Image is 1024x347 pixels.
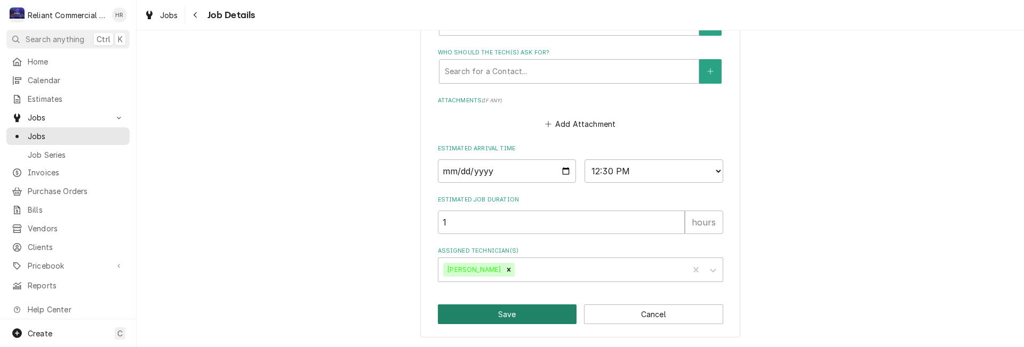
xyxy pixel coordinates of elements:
[28,304,123,315] span: Help Center
[443,263,503,277] div: [PERSON_NAME]
[112,7,127,22] div: HR
[6,71,130,89] a: Calendar
[707,68,714,75] svg: Create New Contact
[438,304,577,324] button: Save
[6,127,130,145] a: Jobs
[10,7,25,22] div: Reliant Commercial Appliance Repair LLC's Avatar
[28,280,124,291] span: Reports
[6,301,130,318] a: Go to Help Center
[28,149,124,160] span: Job Series
[438,96,723,105] label: Attachments
[438,304,723,324] div: Button Group
[699,59,722,84] button: Create New Contact
[543,117,618,132] button: Add Attachment
[6,30,130,49] button: Search anythingCtrlK
[438,247,723,255] label: Assigned Technician(s)
[6,109,130,126] a: Go to Jobs
[97,34,110,45] span: Ctrl
[6,201,130,219] a: Bills
[438,159,577,183] input: Date
[28,185,124,197] span: Purchase Orders
[28,167,124,178] span: Invoices
[685,211,723,234] div: hours
[438,49,723,57] label: Who should the tech(s) ask for?
[28,329,52,338] span: Create
[438,49,723,83] div: Who should the tech(s) ask for?
[112,7,127,22] div: Heath Reed's Avatar
[117,328,123,339] span: C
[28,56,124,67] span: Home
[438,196,723,204] label: Estimated Job Duration
[160,10,178,21] span: Jobs
[140,6,182,24] a: Jobs
[26,34,84,45] span: Search anything
[6,53,130,70] a: Home
[187,6,204,23] button: Navigate back
[28,241,124,253] span: Clients
[6,238,130,256] a: Clients
[118,34,123,45] span: K
[584,304,723,324] button: Cancel
[585,159,723,183] select: Time Select
[438,96,723,132] div: Attachments
[6,90,130,108] a: Estimates
[482,98,502,103] span: ( if any )
[6,257,130,275] a: Go to Pricebook
[28,204,124,215] span: Bills
[6,277,130,294] a: Reports
[28,10,106,21] div: Reliant Commercial Appliance Repair LLC
[28,131,124,142] span: Jobs
[28,112,108,123] span: Jobs
[10,7,25,22] div: R
[6,164,130,181] a: Invoices
[28,93,124,104] span: Estimates
[28,75,124,86] span: Calendar
[6,146,130,164] a: Job Series
[503,263,515,277] div: Remove Heath Reed
[6,220,130,237] a: Vendors
[438,247,723,281] div: Assigned Technician(s)
[438,304,723,324] div: Button Group Row
[28,260,108,271] span: Pricebook
[204,8,255,22] span: Job Details
[28,223,124,234] span: Vendors
[438,196,723,233] div: Estimated Job Duration
[6,182,130,200] a: Purchase Orders
[438,144,723,182] div: Estimated Arrival Time
[438,144,723,153] label: Estimated Arrival Time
